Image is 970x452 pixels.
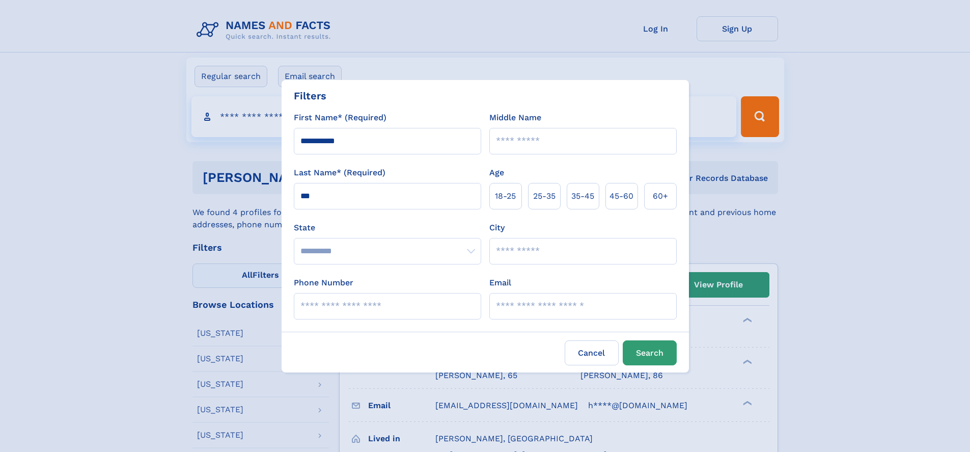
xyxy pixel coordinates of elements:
label: Phone Number [294,277,353,289]
label: First Name* (Required) [294,112,386,124]
span: 25‑35 [533,190,556,202]
label: State [294,222,481,234]
span: 60+ [653,190,668,202]
label: Cancel [565,340,619,365]
span: 18‑25 [495,190,516,202]
span: 35‑45 [571,190,594,202]
button: Search [623,340,677,365]
label: Middle Name [489,112,541,124]
label: City [489,222,505,234]
label: Last Name* (Required) [294,167,385,179]
span: 45‑60 [609,190,633,202]
label: Age [489,167,504,179]
div: Filters [294,88,326,103]
label: Email [489,277,511,289]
